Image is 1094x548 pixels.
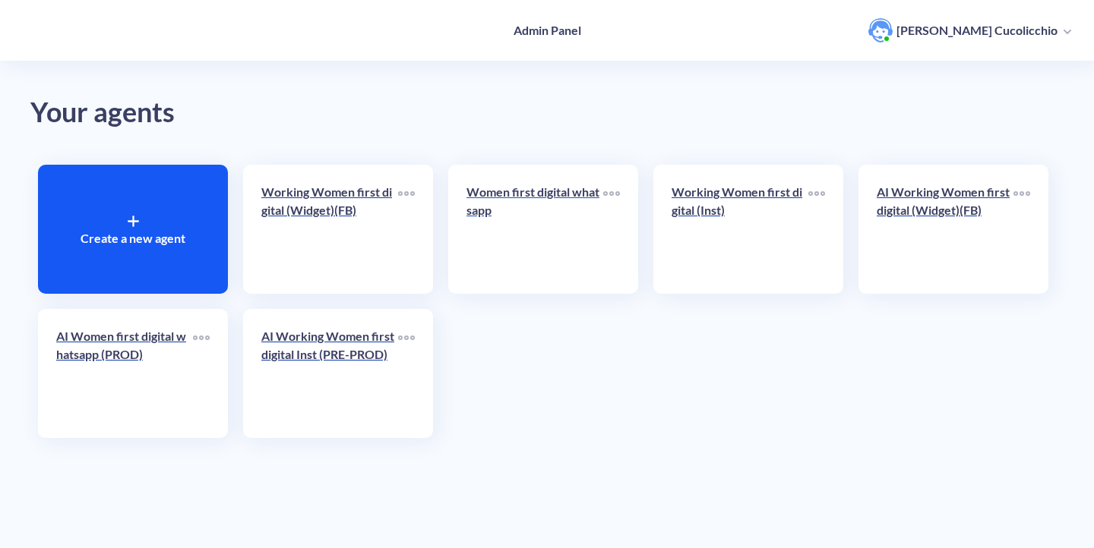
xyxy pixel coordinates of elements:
[30,91,1064,134] div: Your agents
[261,183,398,276] a: Working Women first digital (Widget)(FB)
[861,17,1079,44] button: user photo[PERSON_NAME] Cucolicchio
[56,327,193,364] p: AI Women first digital whatsapp (PROD)
[56,327,193,420] a: AI Women first digital whatsapp (PROD)
[868,18,893,43] img: user photo
[261,327,398,420] a: AI Working Women first digital Inst (PRE-PROD)
[514,23,581,37] h4: Admin Panel
[877,183,1013,219] p: AI Working Women first digital (Widget)(FB)
[896,22,1058,39] p: [PERSON_NAME] Cucolicchio
[672,183,808,276] a: Working Women first digital (Inst)
[261,327,398,364] p: AI Working Women first digital Inst (PRE-PROD)
[877,183,1013,276] a: AI Working Women first digital (Widget)(FB)
[466,183,603,219] p: Women first digital whatsapp
[466,183,603,276] a: Women first digital whatsapp
[81,229,185,247] p: Create a new agent
[261,183,398,219] p: Working Women first digital (Widget)(FB)
[672,183,808,219] p: Working Women first digital (Inst)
